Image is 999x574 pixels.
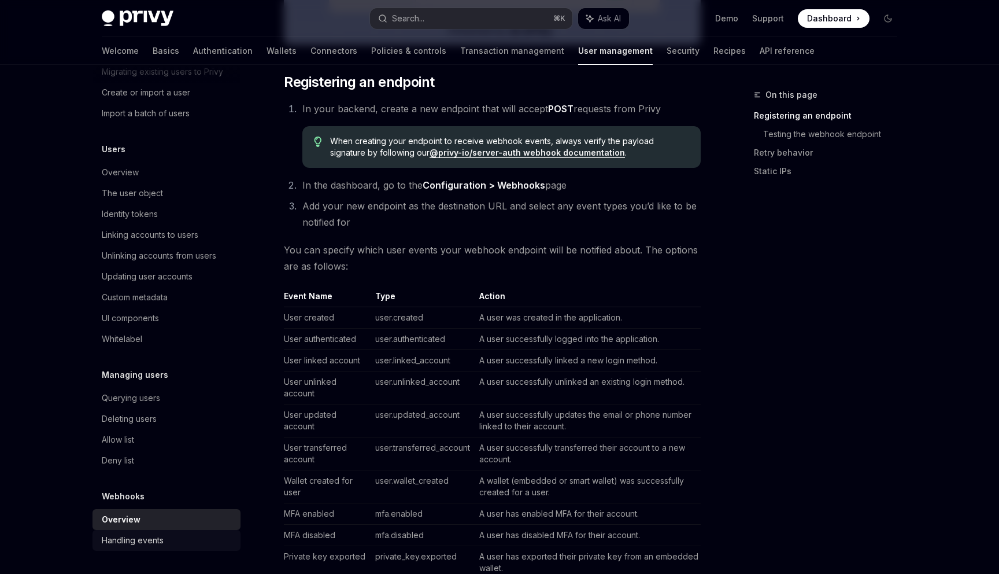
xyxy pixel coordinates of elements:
[284,503,371,525] td: MFA enabled
[752,13,784,24] a: Support
[284,290,371,307] th: Event Name
[102,332,142,346] div: Whitelabel
[92,287,240,308] a: Custom metadata
[102,290,168,304] div: Custom metadata
[284,73,434,91] span: Registering an endpoint
[302,103,661,115] span: In your backend, create a new endpoint that will accept requests from Privy
[371,329,475,350] td: user.authenticated
[92,245,240,266] a: Unlinking accounts from users
[423,179,545,191] strong: Configuration > Webhooks
[807,13,852,24] span: Dashboard
[475,350,701,371] td: A user successfully linked a new login method.
[92,409,240,429] a: Deleting users
[92,162,240,183] a: Overview
[475,404,701,437] td: A user successfully updates the email or phone number linked to their account.
[475,470,701,503] td: A wallet (embedded or smart wallet) was successfully created for a user.
[879,9,897,28] button: Toggle dark mode
[460,37,564,65] a: Transaction management
[475,371,701,404] td: A user successfully unlinked an existing login method.
[314,137,322,147] svg: Tip
[553,14,565,23] span: ⌘ K
[578,8,629,29] button: Ask AI
[102,249,216,263] div: Unlinking accounts from users
[763,125,906,143] a: Testing the webhook endpoint
[371,371,475,404] td: user.unlinked_account
[92,308,240,329] a: UI components
[102,86,190,100] div: Create or import a user
[102,490,145,503] h5: Webhooks
[371,437,475,470] td: user.transferred_account
[310,37,357,65] a: Connectors
[371,525,475,546] td: mfa.disabled
[92,266,240,287] a: Updating user accounts
[92,103,240,124] a: Import a batch of users
[92,225,240,245] a: Linking accounts to users
[330,135,689,159] span: When creating your endpoint to receive webhook events, always verify the payload signature by fol...
[102,186,163,200] div: The user object
[102,228,198,242] div: Linking accounts to users
[102,513,140,527] div: Overview
[284,350,371,371] td: User linked account
[102,533,164,547] div: Handling events
[754,143,906,162] a: Retry behavior
[284,371,371,404] td: User unlinked account
[102,165,139,179] div: Overview
[102,106,190,120] div: Import a batch of users
[102,311,159,325] div: UI components
[102,10,173,27] img: dark logo
[102,433,134,447] div: Allow list
[765,88,817,102] span: On this page
[92,450,240,471] a: Deny list
[430,148,625,158] a: @privy-io/server-auth webhook documentation
[475,290,701,307] th: Action
[102,142,125,156] h5: Users
[371,404,475,437] td: user.updated_account
[760,37,815,65] a: API reference
[102,391,160,405] div: Querying users
[667,37,700,65] a: Security
[92,530,240,551] a: Handling events
[92,82,240,103] a: Create or import a user
[713,37,746,65] a: Recipes
[371,37,446,65] a: Policies & controls
[371,350,475,371] td: user.linked_account
[92,388,240,409] a: Querying users
[267,37,297,65] a: Wallets
[284,329,371,350] td: User authenticated
[392,12,424,25] div: Search...
[371,290,475,307] th: Type
[92,329,240,349] a: Whitelabel
[92,183,240,204] a: The user object
[578,37,653,65] a: User management
[475,307,701,329] td: A user was created in the application.
[284,242,701,274] span: You can specify which user events your webhook endpoint will be notified about. The options are a...
[371,307,475,329] td: user.created
[475,329,701,350] td: A user successfully logged into the application.
[371,503,475,525] td: mfa.enabled
[102,454,134,468] div: Deny list
[102,207,158,221] div: Identity tokens
[302,179,567,191] span: In the dashboard, go to the page
[92,204,240,225] a: Identity tokens
[92,509,240,530] a: Overview
[102,37,139,65] a: Welcome
[370,8,572,29] button: Search...⌘K
[284,437,371,470] td: User transferred account
[475,525,701,546] td: A user has disabled MFA for their account.
[754,106,906,125] a: Registering an endpoint
[102,368,168,382] h5: Managing users
[302,200,697,228] span: Add your new endpoint as the destination URL and select any event types you’d like to be notified...
[475,503,701,525] td: A user has enabled MFA for their account.
[798,9,869,28] a: Dashboard
[284,404,371,437] td: User updated account
[284,525,371,546] td: MFA disabled
[102,270,193,284] div: Updating user accounts
[92,429,240,450] a: Allow list
[715,13,738,24] a: Demo
[284,307,371,329] td: User created
[284,470,371,503] td: Wallet created for user
[371,470,475,503] td: user.wallet_created
[102,412,157,426] div: Deleting users
[475,437,701,470] td: A user successfully transferred their account to a new account.
[598,13,621,24] span: Ask AI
